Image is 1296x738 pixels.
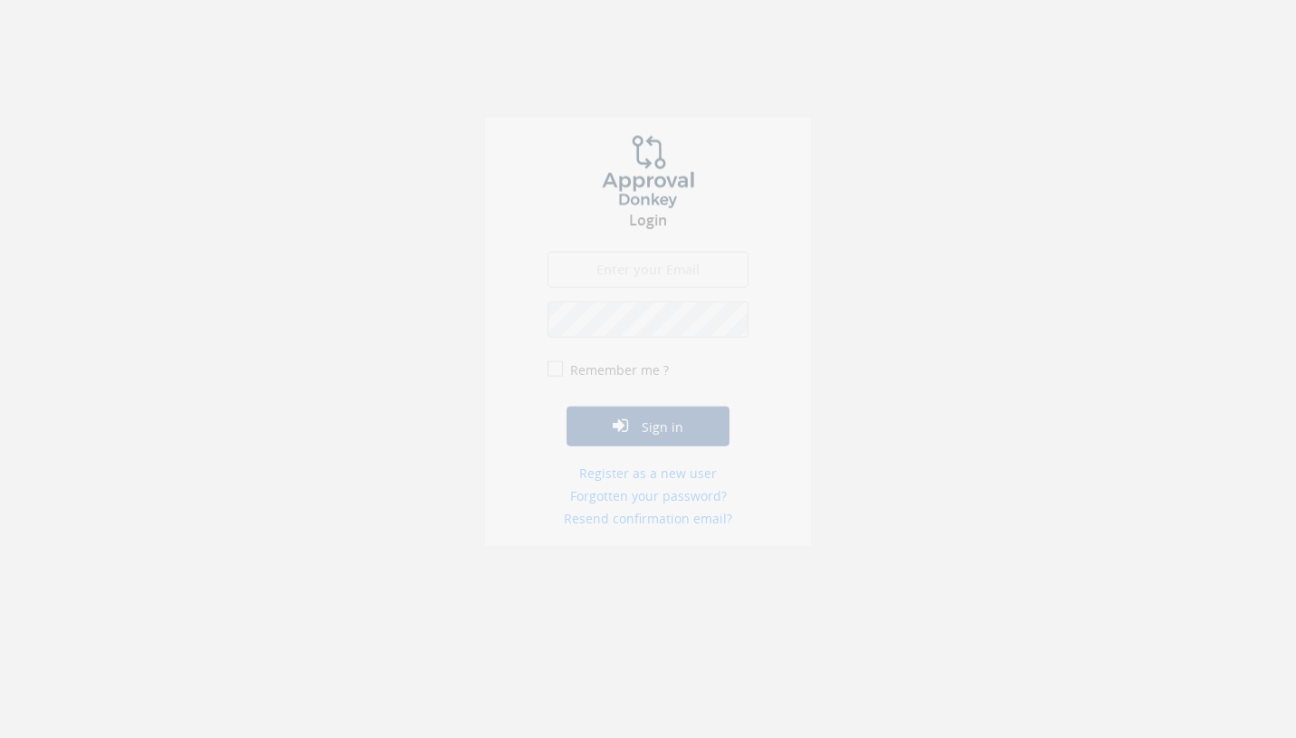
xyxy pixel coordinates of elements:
[548,499,748,517] a: Forgotten your password?
[567,418,729,458] button: Sign in
[548,476,748,494] a: Register as a new user
[485,225,811,241] h3: Login
[580,148,716,220] img: logo.png
[548,264,748,300] input: Enter your Email
[566,373,669,391] label: Remember me ?
[548,522,748,540] a: Resend confirmation email?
